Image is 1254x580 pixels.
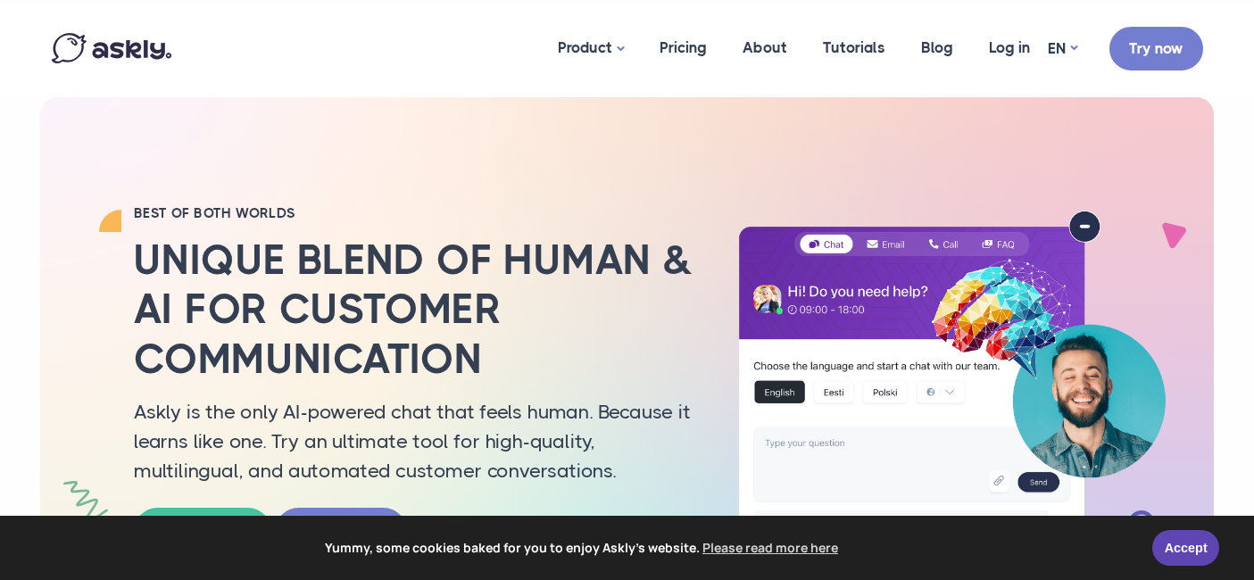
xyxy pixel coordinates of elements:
[903,4,971,91] a: Blog
[540,4,642,93] a: Product
[134,508,271,555] a: Book a demo
[642,4,725,91] a: Pricing
[1109,27,1203,70] a: Try now
[52,33,171,63] img: Askly
[26,534,1140,561] span: Yummy, some cookies baked for you to enjoy Askly's website.
[134,397,694,485] p: Askly is the only AI-powered chat that feels human. Because it learns like one. Try an ultimate t...
[805,4,903,91] a: Tutorials
[1048,36,1077,62] a: EN
[700,534,841,561] a: learn more about cookies
[134,236,694,384] h2: Unique blend of human & AI for customer communication
[1152,530,1219,566] a: Accept
[971,4,1048,91] a: Log in
[134,204,694,222] h2: BEST OF BOTH WORLDS
[275,508,407,555] a: Try free now
[725,4,805,91] a: About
